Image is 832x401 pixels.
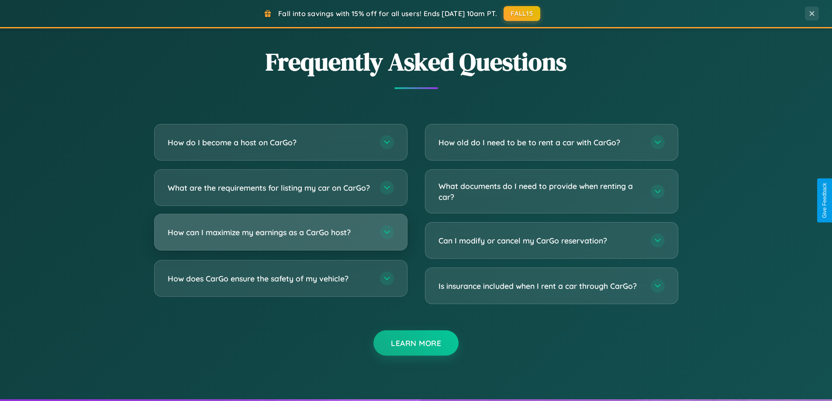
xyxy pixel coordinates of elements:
[168,182,371,193] h3: What are the requirements for listing my car on CarGo?
[278,9,497,18] span: Fall into savings with 15% off for all users! Ends [DATE] 10am PT.
[154,45,678,79] h2: Frequently Asked Questions
[168,273,371,284] h3: How does CarGo ensure the safety of my vehicle?
[438,235,642,246] h3: Can I modify or cancel my CarGo reservation?
[168,137,371,148] h3: How do I become a host on CarGo?
[438,181,642,202] h3: What documents do I need to provide when renting a car?
[438,137,642,148] h3: How old do I need to be to rent a car with CarGo?
[168,227,371,238] h3: How can I maximize my earnings as a CarGo host?
[438,281,642,291] h3: Is insurance included when I rent a car through CarGo?
[373,330,459,356] button: Learn More
[504,6,540,21] button: FALL15
[822,183,828,218] div: Give Feedback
